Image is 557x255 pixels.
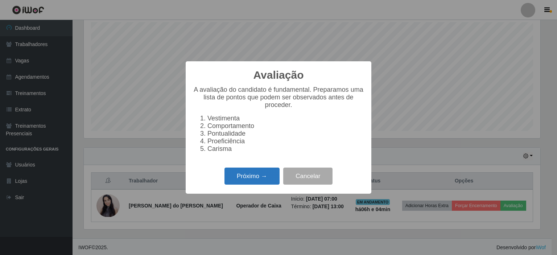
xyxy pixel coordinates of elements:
[207,145,364,153] li: Carisma
[224,168,280,185] button: Próximo →
[207,130,364,137] li: Pontualidade
[207,115,364,122] li: Vestimenta
[283,168,333,185] button: Cancelar
[253,69,304,82] h2: Avaliação
[193,86,364,109] p: A avaliação do candidato é fundamental. Preparamos uma lista de pontos que podem ser observados a...
[207,137,364,145] li: Proeficiência
[207,122,364,130] li: Comportamento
